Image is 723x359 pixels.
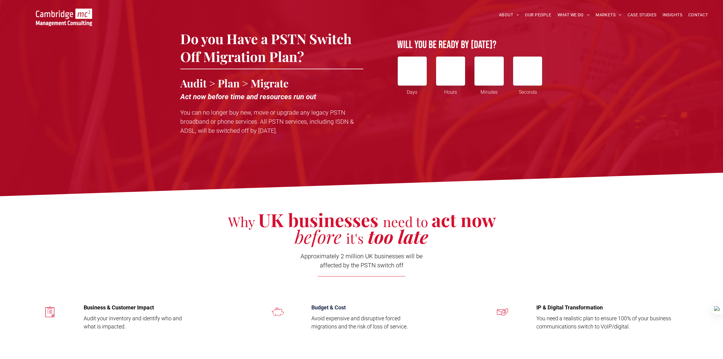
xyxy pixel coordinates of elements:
[311,315,408,330] span: Avoid expensive and disruptive forced migrations and the risk of loss of service.
[536,304,603,311] span: IP & Digital Transformation
[554,10,593,20] a: WHAT WE DO
[660,10,685,20] a: INSIGHTS
[288,207,378,232] span: businesses
[295,224,342,248] span: before
[436,86,465,96] div: Hours
[475,86,503,96] div: Minutes
[625,10,660,20] a: CASE STUDIES
[180,166,256,182] a: CONTACT OUR EXPERTS
[432,207,495,232] span: act now
[300,253,423,269] span: Approximately 2 million UK businesses will be affected by the PSTN switch off
[383,212,428,230] span: need to
[258,207,284,232] span: UK
[397,38,496,51] span: Will you be ready by [DATE]?
[180,76,289,90] span: Audit > Plan > Migrate
[368,224,428,248] span: too late
[180,109,354,134] span: You can no longer buy new, move or upgrade any legacy PSTN broadband or phone services. All PSTN ...
[593,10,624,20] a: MARKETS
[180,93,316,101] span: Act now before time and resources run out
[346,229,364,247] span: it's
[193,167,243,182] span: CONTACT OUR EXPERTS
[513,86,542,96] div: Seconds
[36,8,92,26] img: Go to Homepage
[180,29,352,66] span: Do you Have a PSTN Switch Off Migration Plan?
[311,304,346,311] span: Budget & Cost
[228,212,255,230] span: Why
[84,315,182,330] span: Audit your inventory and identify who and what is impacted.
[398,86,426,96] div: Days
[496,10,522,20] a: ABOUT
[522,10,554,20] a: OUR PEOPLE
[84,304,154,311] span: Business & Customer Impact
[536,315,671,330] span: You need a realistic plan to ensure 100% of your business communications switch to VoIP/digital.
[685,10,711,20] a: CONTACT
